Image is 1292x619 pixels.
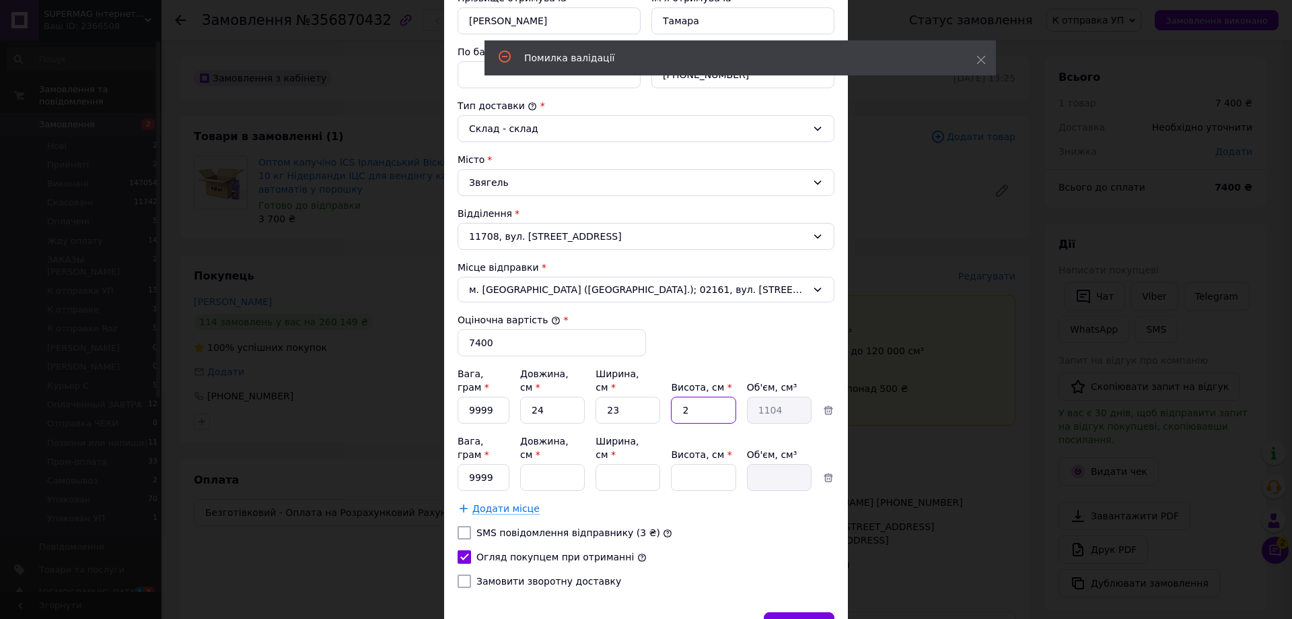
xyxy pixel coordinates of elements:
label: Довжина, см [520,368,569,393]
label: SMS повідомлення відправнику (3 ₴) [476,527,660,538]
label: Оціночна вартість [458,315,561,325]
label: Довжина, см [520,436,569,460]
label: Вага, грам [458,436,489,460]
span: м. [GEOGRAPHIC_DATA] ([GEOGRAPHIC_DATA].); 02161, вул. [STREET_ADDRESS] [469,283,807,296]
div: Помилка валідації [524,51,943,65]
div: Місто [458,153,834,166]
div: 11708, вул. [STREET_ADDRESS] [458,223,834,250]
div: Тип доставки [458,99,834,112]
div: Склад - склад [469,121,807,136]
label: Ширина, см [596,436,639,460]
label: Вага, грам [458,368,489,393]
div: Звягель [458,169,834,196]
label: Замовити зворотну доставку [476,576,621,587]
span: Додати місце [472,503,540,515]
div: Об'єм, см³ [747,381,812,394]
label: Висота, см [671,449,731,460]
label: Висота, см [671,382,731,393]
label: Ширина, см [596,368,639,393]
label: Огляд покупцем при отриманні [476,552,634,562]
div: Місце відправки [458,261,834,274]
div: Об'єм, см³ [747,448,812,461]
label: По батькові отримувача [458,46,577,57]
div: Відділення [458,207,834,220]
